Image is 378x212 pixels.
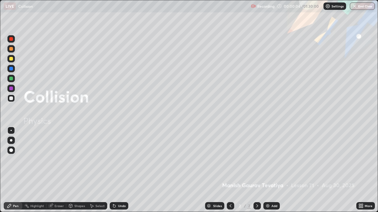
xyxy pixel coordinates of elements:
button: End Class [350,2,375,10]
div: Highlight [30,204,44,207]
p: Collision [18,4,33,9]
div: Pen [13,204,19,207]
div: 2 [247,203,251,209]
p: Settings [332,5,344,8]
div: Undo [118,204,126,207]
p: LIVE [6,4,14,9]
div: Shapes [74,204,85,207]
div: Slides [213,204,222,207]
img: add-slide-button [265,203,270,208]
p: Recording [257,4,275,9]
div: More [365,204,372,207]
div: 2 [237,204,243,208]
div: / [244,204,246,208]
div: Add [271,204,277,207]
img: recording.375f2c34.svg [251,4,256,9]
div: Select [95,204,105,207]
img: end-class-cross [352,4,357,9]
div: Eraser [55,204,64,207]
img: class-settings-icons [325,4,330,9]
